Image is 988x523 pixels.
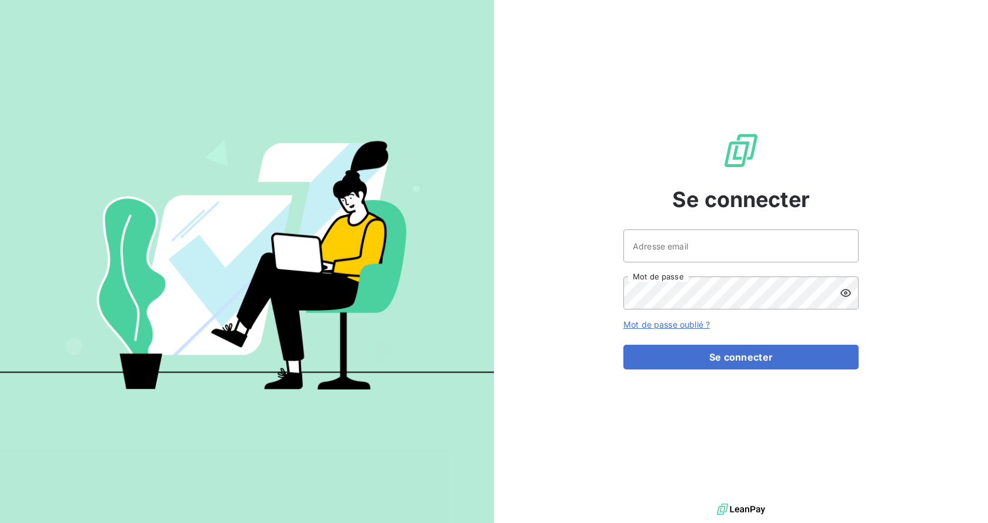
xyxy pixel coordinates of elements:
[623,319,710,329] a: Mot de passe oublié ?
[722,132,760,169] img: Logo LeanPay
[717,501,765,518] img: logo
[623,229,859,262] input: placeholder
[623,345,859,369] button: Se connecter
[672,184,810,215] span: Se connecter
